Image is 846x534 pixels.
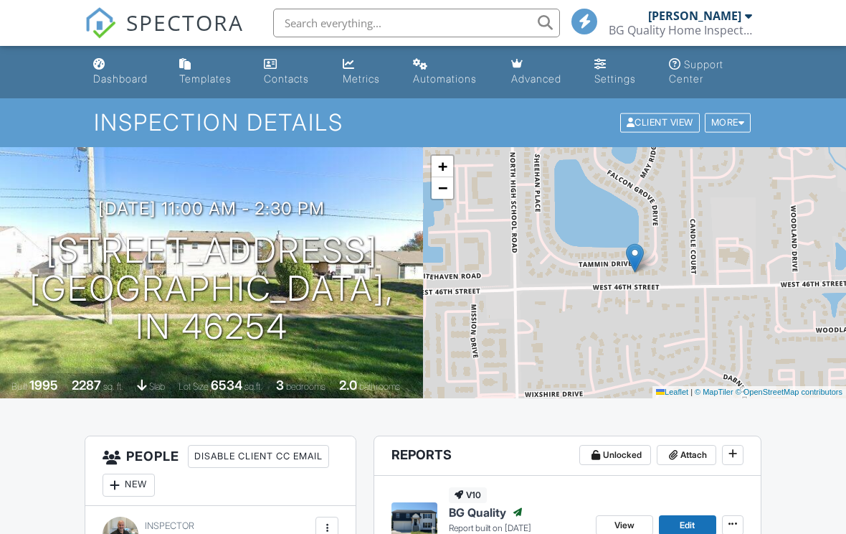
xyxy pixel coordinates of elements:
[438,157,447,175] span: +
[705,113,751,133] div: More
[11,381,27,392] span: Built
[23,232,400,345] h1: [STREET_ADDRESS] [GEOGRAPHIC_DATA], IN 46254
[276,378,284,393] div: 3
[174,52,247,93] a: Templates
[648,9,741,23] div: [PERSON_NAME]
[594,72,636,85] div: Settings
[359,381,400,392] span: bathrooms
[669,58,723,85] div: Support Center
[432,177,453,199] a: Zoom out
[93,72,148,85] div: Dashboard
[736,388,842,396] a: © OpenStreetMap contributors
[85,19,244,50] a: SPECTORA
[432,156,453,177] a: Zoom in
[87,52,162,93] a: Dashboard
[126,7,244,37] span: SPECTORA
[29,378,58,393] div: 1995
[589,52,652,93] a: Settings
[103,474,155,497] div: New
[103,381,123,392] span: sq. ft.
[179,72,232,85] div: Templates
[663,52,759,93] a: Support Center
[609,23,752,37] div: BG Quality Home Inspections
[690,388,693,396] span: |
[339,378,357,393] div: 2.0
[211,378,242,393] div: 6534
[188,445,329,468] div: Disable Client CC Email
[413,72,477,85] div: Automations
[438,179,447,197] span: −
[258,52,325,93] a: Contacts
[656,388,688,396] a: Leaflet
[337,52,396,93] a: Metrics
[264,72,309,85] div: Contacts
[343,72,380,85] div: Metrics
[511,72,561,85] div: Advanced
[695,388,733,396] a: © MapTiler
[72,378,101,393] div: 2287
[620,113,700,133] div: Client View
[85,7,116,39] img: The Best Home Inspection Software - Spectora
[407,52,493,93] a: Automations (Basic)
[273,9,560,37] input: Search everything...
[94,110,752,135] h1: Inspection Details
[98,199,325,218] h3: [DATE] 11:00 am - 2:30 pm
[626,243,644,273] img: Marker
[244,381,262,392] span: sq.ft.
[505,52,578,93] a: Advanced
[179,381,209,392] span: Lot Size
[286,381,325,392] span: bedrooms
[619,116,703,127] a: Client View
[149,381,165,392] span: slab
[85,436,356,506] h3: People
[145,520,194,531] span: Inspector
